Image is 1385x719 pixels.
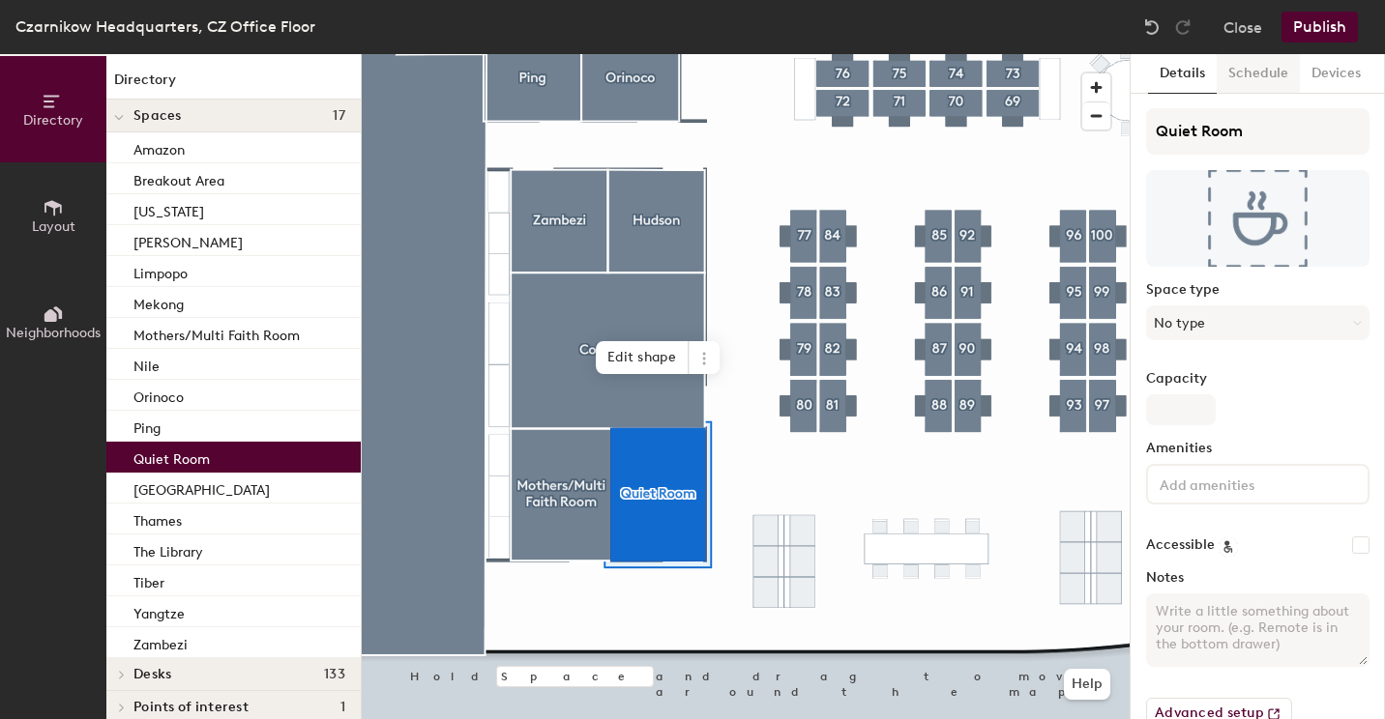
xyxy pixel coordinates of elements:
p: Thames [133,507,182,530]
span: Directory [23,112,83,129]
span: Spaces [133,108,182,124]
p: [GEOGRAPHIC_DATA] [133,476,270,499]
p: Ping [133,415,161,437]
img: The space named Quiet Room [1146,170,1370,267]
button: Schedule [1217,54,1300,94]
button: No type [1146,305,1370,340]
span: Points of interest [133,700,249,715]
p: Yangtze [133,600,185,622]
button: Close [1223,12,1262,43]
input: Add amenities [1156,472,1330,495]
p: [PERSON_NAME] [133,229,243,251]
span: Desks [133,667,171,682]
p: Zambezi [133,631,188,653]
p: Mekong [133,291,184,313]
p: Orinoco [133,384,184,406]
button: Details [1148,54,1217,94]
p: Breakout Area [133,167,224,189]
label: Capacity [1146,371,1370,387]
label: Amenities [1146,441,1370,456]
span: 1 [340,700,345,715]
p: The Library [133,538,203,561]
p: Nile [133,353,160,375]
img: Undo [1142,17,1162,37]
p: Mothers/Multi Faith Room [133,322,300,344]
span: Edit shape [596,341,689,374]
span: Neighborhoods [6,325,101,341]
button: Help [1064,669,1110,700]
p: Tiber [133,569,164,591]
p: [US_STATE] [133,198,204,220]
span: 17 [333,108,345,124]
img: Redo [1173,17,1193,37]
label: Space type [1146,282,1370,298]
span: Layout [32,218,75,235]
button: Publish [1282,12,1358,43]
p: Limpopo [133,260,188,282]
p: Quiet Room [133,446,210,468]
button: Devices [1300,54,1372,94]
div: Czarnikow Headquarters, CZ Office Floor [15,14,315,39]
span: 133 [324,667,345,682]
label: Notes [1146,570,1370,586]
h1: Directory [106,70,361,100]
p: Amazon [133,136,185,158]
label: Accessible [1146,537,1215,553]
